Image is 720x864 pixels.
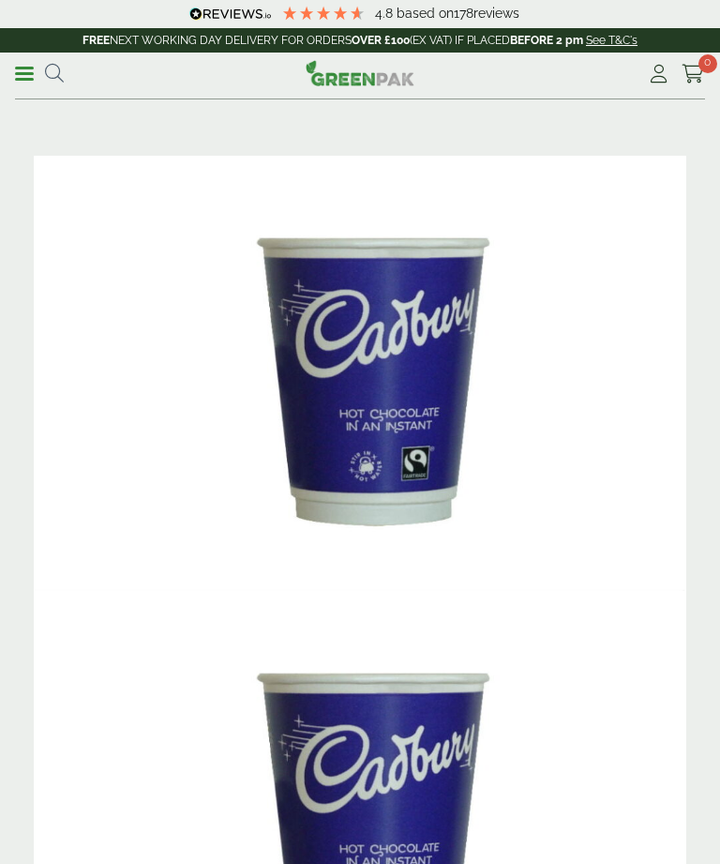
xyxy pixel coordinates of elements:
[189,8,271,21] img: REVIEWS.io
[698,54,717,73] span: 0
[352,34,410,47] strong: OVER £100
[34,156,686,591] img: Cadbury
[682,60,705,88] a: 0
[586,34,637,47] a: See T&C's
[397,6,454,21] span: Based on
[454,6,473,21] span: 178
[82,34,110,47] strong: FREE
[647,65,670,83] i: My Account
[281,5,366,22] div: 4.78 Stars
[682,65,705,83] i: Cart
[375,6,397,21] span: 4.8
[306,60,414,86] img: GreenPak Supplies
[510,34,583,47] strong: BEFORE 2 pm
[473,6,519,21] span: reviews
